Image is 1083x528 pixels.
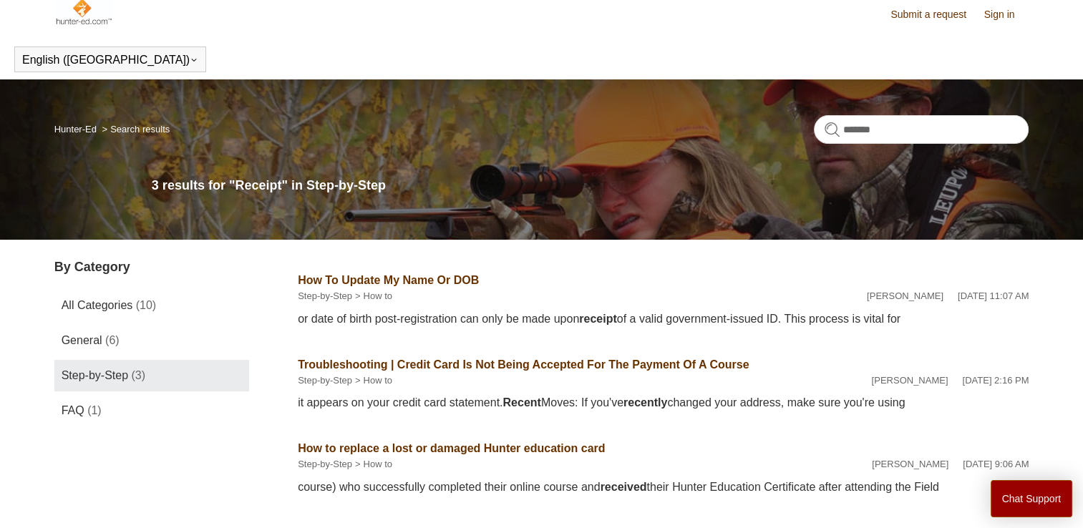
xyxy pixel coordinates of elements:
[623,396,667,409] em: recently
[962,375,1029,386] time: 05/15/2024, 14:16
[105,334,120,346] span: (6)
[99,124,170,135] li: Search results
[298,375,352,386] a: Step-by-Step
[502,396,540,409] em: Recent
[54,124,99,135] li: Hunter-Ed
[963,459,1029,469] time: 07/28/2022, 09:06
[298,358,749,371] a: Troubleshooting | Credit Card Is Not Being Accepted For The Payment Of A Course
[54,258,249,277] h3: By Category
[298,289,352,303] li: Step-by-Step
[991,480,1073,517] button: Chat Support
[132,369,146,381] span: (3)
[298,311,1029,328] div: or date of birth post-registration can only be made upon of a valid government-issued ID. This pr...
[54,360,249,391] a: Step-by-Step (3)
[87,404,102,416] span: (1)
[364,459,392,469] a: How to
[62,299,133,311] span: All Categories
[352,373,392,388] li: How to
[62,404,84,416] span: FAQ
[984,7,1029,22] a: Sign in
[298,457,352,471] li: Step-by-Step
[298,394,1029,411] div: it appears on your credit card statement. Moves: If you've changed your address, make sure you're...
[62,334,102,346] span: General
[298,479,1029,496] div: course) who successfully completed their online course and their Hunter Education Certificate aft...
[364,290,392,301] a: How to
[872,457,948,471] li: [PERSON_NAME]
[298,442,605,454] a: How to replace a lost or damaged Hunter education card
[54,290,249,321] a: All Categories (10)
[298,290,352,301] a: Step-by-Step
[364,375,392,386] a: How to
[62,369,128,381] span: Step-by-Step
[958,290,1029,301] time: 02/26/2025, 11:07
[22,54,198,67] button: English ([GEOGRAPHIC_DATA])
[298,459,352,469] a: Step-by-Step
[579,313,616,325] em: receipt
[867,289,943,303] li: [PERSON_NAME]
[54,124,97,135] a: Hunter-Ed
[352,457,392,471] li: How to
[352,289,392,303] li: How to
[814,115,1029,144] input: Search
[298,373,352,388] li: Step-by-Step
[871,373,948,388] li: [PERSON_NAME]
[890,7,981,22] a: Submit a request
[54,395,249,426] a: FAQ (1)
[298,274,479,286] a: How To Update My Name Or DOB
[601,481,647,493] em: received
[152,176,1029,195] h1: 3 results for "Receipt" in Step-by-Step
[136,299,156,311] span: (10)
[54,325,249,356] a: General (6)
